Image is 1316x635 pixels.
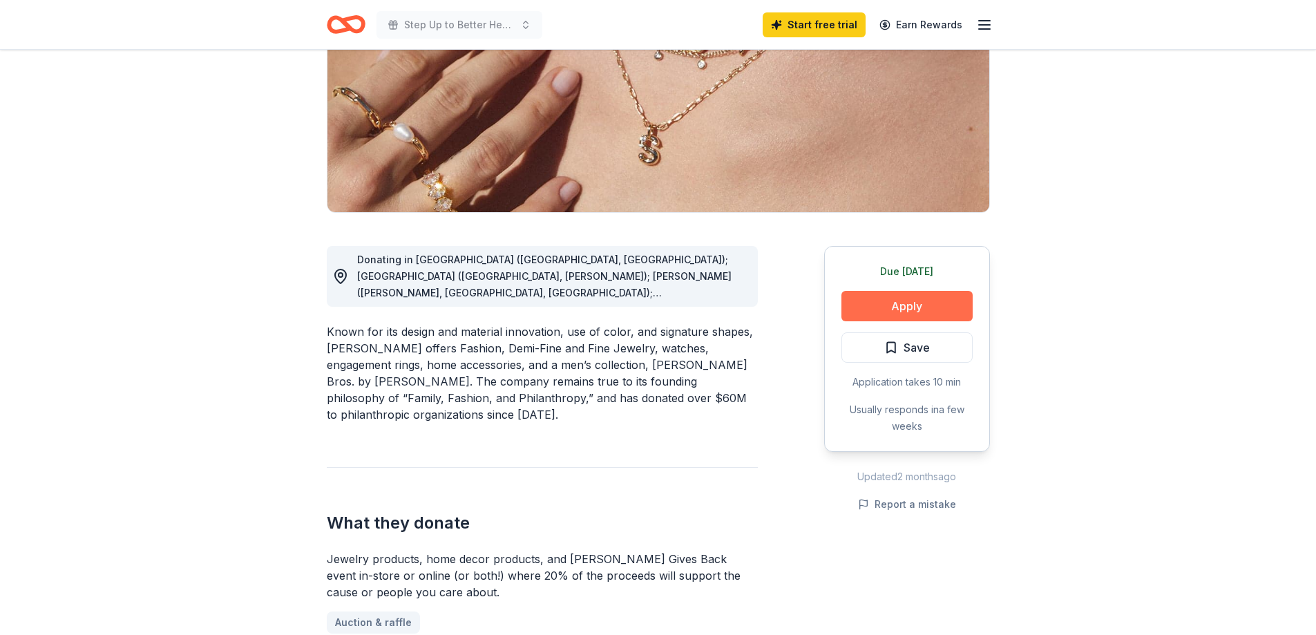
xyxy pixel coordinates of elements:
button: Report a mistake [858,496,956,513]
span: Step Up to Better Health Fun Run, Walk & Roll [404,17,515,33]
button: Save [841,332,973,363]
a: Earn Rewards [871,12,971,37]
div: Due [DATE] [841,263,973,280]
div: Application takes 10 min [841,374,973,390]
span: Donating in [GEOGRAPHIC_DATA] ([GEOGRAPHIC_DATA], [GEOGRAPHIC_DATA]); [GEOGRAPHIC_DATA] ([GEOGRAP... [357,254,732,614]
h2: What they donate [327,512,758,534]
div: Known for its design and material innovation, use of color, and signature shapes, [PERSON_NAME] o... [327,323,758,423]
div: Updated 2 months ago [824,468,990,485]
div: Usually responds in a few weeks [841,401,973,435]
a: Home [327,8,365,41]
span: Save [904,339,930,357]
button: Apply [841,291,973,321]
a: Auction & raffle [327,612,420,634]
button: Step Up to Better Health Fun Run, Walk & Roll [376,11,542,39]
a: Start free trial [763,12,866,37]
div: Jewelry products, home decor products, and [PERSON_NAME] Gives Back event in-store or online (or ... [327,551,758,600]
